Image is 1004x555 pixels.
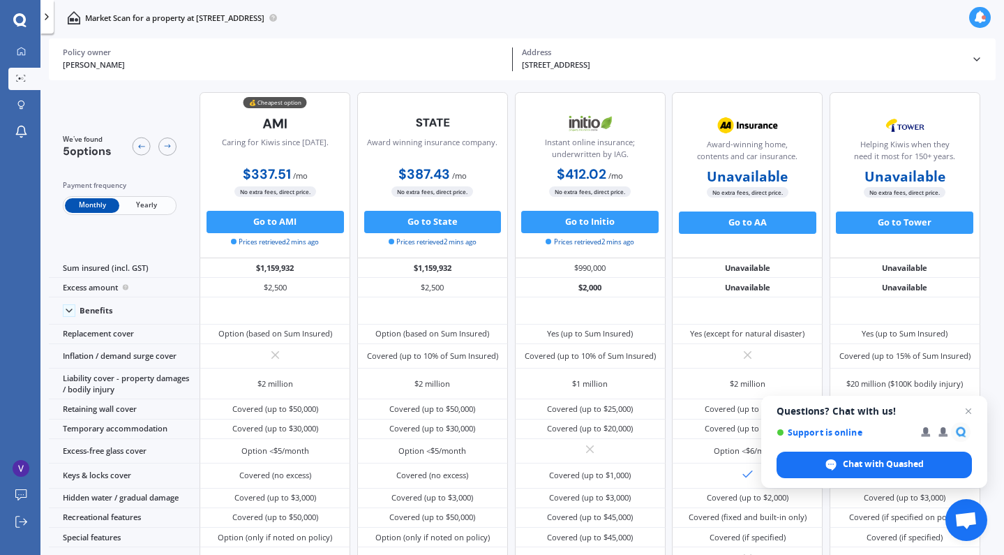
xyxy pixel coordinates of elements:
[398,165,450,183] b: $387.43
[846,378,963,390] div: $20 million ($100K bodily injury)
[864,187,945,198] span: No extra fees, direct price.
[867,532,943,543] div: Covered (if specified)
[862,328,947,339] div: Yes (up to Sum Insured)
[357,278,508,297] div: $2,500
[67,11,80,24] img: home-and-contents.b802091223b8502ef2dd.svg
[945,499,987,541] div: Open chat
[63,59,503,71] div: [PERSON_NAME]
[65,198,119,213] span: Monthly
[572,378,608,390] div: $1 million
[414,378,450,390] div: $2 million
[63,180,177,191] div: Payment frequency
[357,258,508,278] div: $1,159,932
[364,211,502,233] button: Go to State
[515,258,666,278] div: $990,000
[707,187,788,198] span: No extra fees, direct price.
[546,237,634,247] span: Prices retrieved 2 mins ago
[80,306,113,316] div: Benefits
[232,512,318,523] div: Covered (up to $50,000)
[119,198,174,213] span: Yearly
[549,186,631,197] span: No extra fees, direct price.
[13,460,29,477] img: ACg8ocJ3sp79N0NDRmOLZdvArZShKJPA9iZ0IJ8xcJ35lWgaz3rYtw=s96-c
[49,508,200,528] div: Recreational features
[241,445,309,457] div: Option <$5/month
[452,170,467,181] span: / mo
[547,532,633,543] div: Covered (up to $45,000)
[849,512,961,523] div: Covered (if specified on policy)
[682,139,813,167] div: Award-winning home, contents and car insurance.
[710,532,786,543] div: Covered (if specified)
[839,350,971,362] div: Covered (up to 15% of Sum Insured)
[864,171,945,182] b: Unavailable
[218,532,332,543] div: Option (only if noted on policy)
[608,170,623,181] span: / mo
[707,171,788,182] b: Unavailable
[85,13,264,24] p: Market Scan for a property at [STREET_ADDRESS]
[222,137,329,165] div: Caring for Kiwis since [DATE].
[864,492,945,503] div: Covered (up to $3,000)
[200,258,350,278] div: $1,159,932
[396,470,468,481] div: Covered (no excess)
[389,237,477,247] span: Prices retrieved 2 mins ago
[49,528,200,547] div: Special features
[730,378,765,390] div: $2 million
[836,212,973,234] button: Go to Tower
[49,258,200,278] div: Sum insured (incl. GST)
[777,452,972,478] div: Chat with Quashed
[960,403,977,420] span: Close chat
[389,512,475,523] div: Covered (up to $50,000)
[522,59,962,71] div: [STREET_ADDRESS]
[690,328,804,339] div: Yes (except for natural disaster)
[49,325,200,344] div: Replacement cover
[547,423,633,434] div: Covered (up to $20,000)
[705,404,791,415] div: Covered (up to $50,000)
[777,406,972,417] span: Questions? Chat with us!
[389,404,475,415] div: Covered (up to $50,000)
[707,492,788,503] div: Covered (up to $2,000)
[49,344,200,369] div: Inflation / demand surge cover
[521,211,659,233] button: Go to Initio
[557,165,606,183] b: $412.02
[49,399,200,419] div: Retaining wall cover
[868,112,942,140] img: Tower.webp
[549,492,631,503] div: Covered (up to $3,000)
[63,144,112,158] span: 5 options
[553,110,627,138] img: Initio.webp
[234,186,316,197] span: No extra fees, direct price.
[239,470,311,481] div: Covered (no excess)
[375,532,490,543] div: Option (only if noted on policy)
[49,278,200,297] div: Excess amount
[257,378,293,390] div: $2 million
[375,328,489,339] div: Option (based on Sum Insured)
[200,278,350,297] div: $2,500
[672,278,823,297] div: Unavailable
[843,458,924,471] span: Chat with Quashed
[525,350,656,362] div: Covered (up to 10% of Sum Insured)
[232,404,318,415] div: Covered (up to $50,000)
[705,423,791,434] div: Covered (up to $20,000)
[367,350,498,362] div: Covered (up to 10% of Sum Insured)
[391,492,473,503] div: Covered (up to $3,000)
[49,439,200,464] div: Excess-free glass cover
[293,170,308,181] span: / mo
[391,186,473,197] span: No extra fees, direct price.
[396,110,470,136] img: State-text-1.webp
[243,97,307,108] div: 💰 Cheapest option
[839,139,971,167] div: Helping Kiwis when they need it most for 150+ years.
[389,423,475,434] div: Covered (up to $30,000)
[689,512,807,523] div: Covered (fixed and built-in only)
[524,137,655,165] div: Instant online insurance; underwritten by IAG.
[679,212,816,234] button: Go to AA
[367,137,497,165] div: Award winning insurance company.
[49,369,200,399] div: Liability cover - property damages / bodily injury
[547,328,633,339] div: Yes (up to Sum Insured)
[234,492,316,503] div: Covered (up to $3,000)
[243,165,291,183] b: $337.51
[63,135,112,145] span: We've found
[522,47,962,57] div: Address
[49,464,200,488] div: Keys & locks cover
[239,110,313,138] img: AMI-text-1.webp
[547,512,633,523] div: Covered (up to $45,000)
[515,278,666,297] div: $2,000
[398,445,466,457] div: Option <$5/month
